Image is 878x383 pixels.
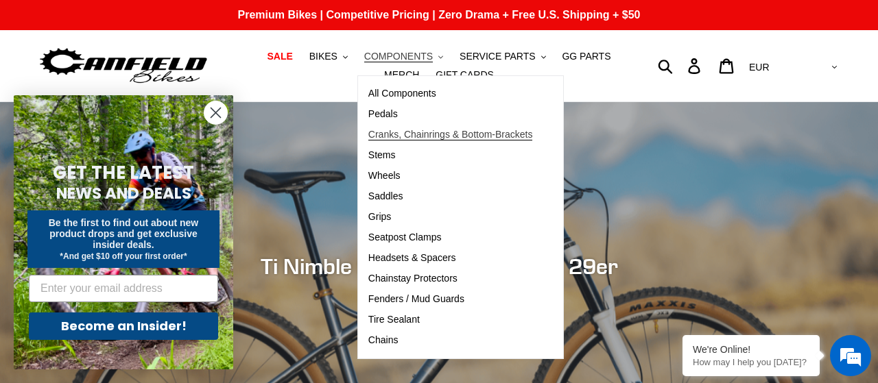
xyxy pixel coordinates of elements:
a: SALE [260,47,299,66]
button: Close dialog [204,101,228,125]
span: MERCH [384,69,419,81]
span: Chains [368,334,399,346]
a: Grips [358,207,543,227]
a: GG PARTS [555,47,617,66]
span: Headsets & Spacers [368,252,456,264]
span: NEWS AND DEALS [56,182,191,204]
a: Headsets & Spacers [358,248,543,269]
a: MERCH [377,66,426,84]
span: *And get $10 off your first order* [60,251,187,261]
span: SALE [267,51,292,62]
span: Fenders / Mud Guards [368,293,464,305]
span: Wheels [368,170,401,182]
a: Pedals [358,104,543,125]
span: GET THE LATEST [53,160,194,185]
img: Canfield Bikes [38,45,209,88]
button: Become an Insider! [29,312,218,340]
a: Chains [358,330,543,351]
a: Fenders / Mud Guards [358,289,543,310]
span: SERVICE PARTS [460,51,535,62]
input: Enter your email address [29,275,218,302]
button: SERVICE PARTS [453,47,552,66]
span: COMPONENTS [364,51,433,62]
span: GIFT CARDS [436,69,494,81]
a: Chainstay Protectors [358,269,543,289]
a: GIFT CARDS [429,66,501,84]
div: We're Online! [693,344,809,355]
span: Stems [368,149,396,161]
a: Saddles [358,186,543,207]
a: Stems [358,145,543,166]
button: BIKES [302,47,355,66]
a: Tire Sealant [358,310,543,330]
span: Saddles [368,190,403,202]
span: Seatpost Clamps [368,232,442,243]
span: Tire Sealant [368,314,420,325]
span: Be the first to find out about new product drops and get exclusive insider deals. [49,217,199,250]
a: Seatpost Clamps [358,227,543,248]
p: How may I help you today? [693,357,809,367]
span: GG PARTS [562,51,610,62]
button: COMPONENTS [357,47,450,66]
a: Wheels [358,166,543,186]
span: Grips [368,211,391,223]
a: All Components [358,84,543,104]
span: Chainstay Protectors [368,273,458,284]
span: Pedals [368,108,398,120]
a: Cranks, Chainrings & Bottom-Brackets [358,125,543,145]
span: All Components [368,88,436,99]
span: Cranks, Chainrings & Bottom-Brackets [368,129,533,140]
span: BIKES [309,51,337,62]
